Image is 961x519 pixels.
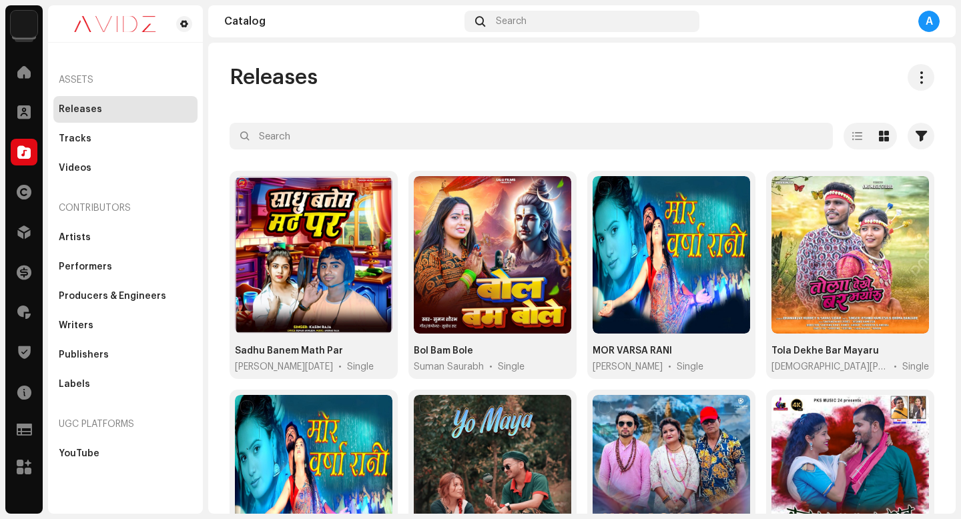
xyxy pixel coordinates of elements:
div: Videos [59,163,91,173]
div: Bol Bam Bole [414,344,473,358]
div: YouTube [59,448,99,459]
span: Search [496,16,527,27]
re-m-nav-item: Producers & Engineers [53,283,198,310]
span: Santanu Kant [593,360,663,374]
span: • [489,360,493,374]
div: MOR VARSA RANI [593,344,672,358]
div: Single [902,360,929,374]
re-a-nav-header: Contributors [53,192,198,224]
re-m-nav-item: Videos [53,155,198,181]
span: Vishnu Kamlesh [771,360,888,374]
div: Releases [59,104,102,115]
div: Single [677,360,703,374]
div: Sadhu Banem Math Par [235,344,343,358]
re-m-nav-item: Releases [53,96,198,123]
img: 0c631eef-60b6-411a-a233-6856366a70de [59,16,171,32]
div: Publishers [59,350,109,360]
input: Search [230,123,833,149]
div: Artists [59,232,91,243]
div: Catalog [224,16,459,27]
span: Releases [230,64,318,91]
span: • [894,360,897,374]
re-m-nav-item: Tracks [53,125,198,152]
re-m-nav-item: Labels [53,371,198,398]
re-m-nav-item: Artists [53,224,198,251]
div: Performers [59,262,112,272]
img: 10d72f0b-d06a-424f-aeaa-9c9f537e57b6 [11,11,37,37]
re-m-nav-item: Performers [53,253,198,280]
div: Single [347,360,374,374]
span: Suman Saurabh [414,360,484,374]
re-a-nav-header: Assets [53,64,198,96]
div: Producers & Engineers [59,291,166,302]
div: Writers [59,320,93,331]
span: • [668,360,671,374]
div: A [918,11,940,32]
re-a-nav-header: UGC Platforms [53,408,198,440]
div: Tracks [59,133,91,144]
re-m-nav-item: Publishers [53,342,198,368]
div: Single [498,360,525,374]
span: Kasim Raja [235,360,333,374]
re-m-nav-item: YouTube [53,440,198,467]
div: Tola Dekhe Bar Mayaru [771,344,879,358]
span: • [338,360,342,374]
re-m-nav-item: Writers [53,312,198,339]
div: Labels [59,379,90,390]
